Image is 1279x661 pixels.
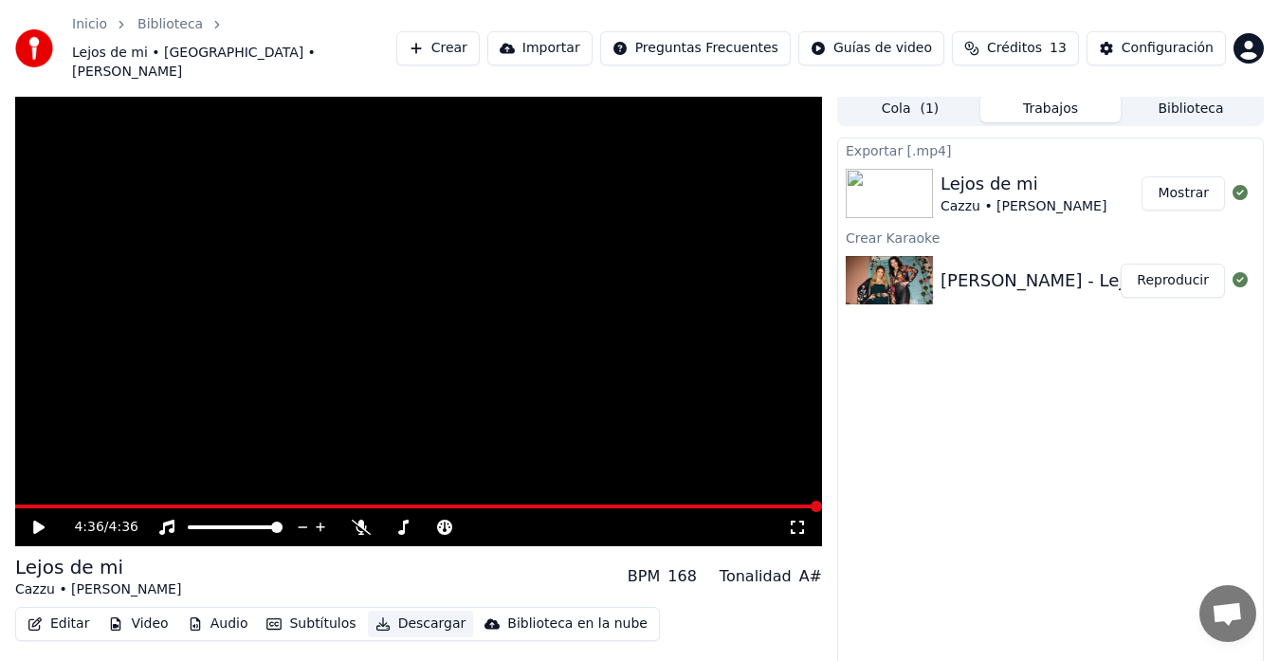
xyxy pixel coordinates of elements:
button: Reproducir [1121,264,1225,298]
button: Créditos13 [952,31,1079,65]
button: Audio [180,611,256,637]
button: Descargar [368,611,474,637]
div: Lejos de mi [15,554,181,580]
button: Crear [396,31,480,65]
button: Subtítulos [259,611,363,637]
button: Importar [487,31,593,65]
span: ( 1 ) [920,100,939,119]
span: Créditos [987,39,1042,58]
button: Biblioteca [1121,95,1261,122]
button: Cola [840,95,980,122]
span: Lejos de mi • [GEOGRAPHIC_DATA] • [PERSON_NAME] [72,44,396,82]
nav: breadcrumb [72,15,396,82]
div: 168 [667,565,697,588]
span: 4:36 [109,518,138,537]
button: Video [100,611,175,637]
div: A# [799,565,822,588]
div: Cazzu • [PERSON_NAME] [15,580,181,599]
a: Biblioteca [137,15,203,34]
div: / [74,518,119,537]
div: Tonalidad [720,565,792,588]
div: [PERSON_NAME] - Lejos de mi [941,267,1197,294]
div: Lejos de mi [941,171,1106,197]
button: Guías de video [798,31,944,65]
button: Mostrar [1142,176,1225,211]
span: 13 [1050,39,1067,58]
a: Chat abierto [1199,585,1256,642]
div: Crear Karaoke [838,226,1263,248]
div: Configuración [1122,39,1214,58]
button: Configuración [1087,31,1226,65]
button: Editar [20,611,97,637]
button: Trabajos [980,95,1121,122]
div: Cazzu • [PERSON_NAME] [941,197,1106,216]
img: youka [15,29,53,67]
a: Inicio [72,15,107,34]
button: Preguntas Frecuentes [600,31,791,65]
div: Biblioteca en la nube [507,615,648,633]
div: BPM [628,565,660,588]
div: Exportar [.mp4] [838,138,1263,161]
span: 4:36 [74,518,103,537]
